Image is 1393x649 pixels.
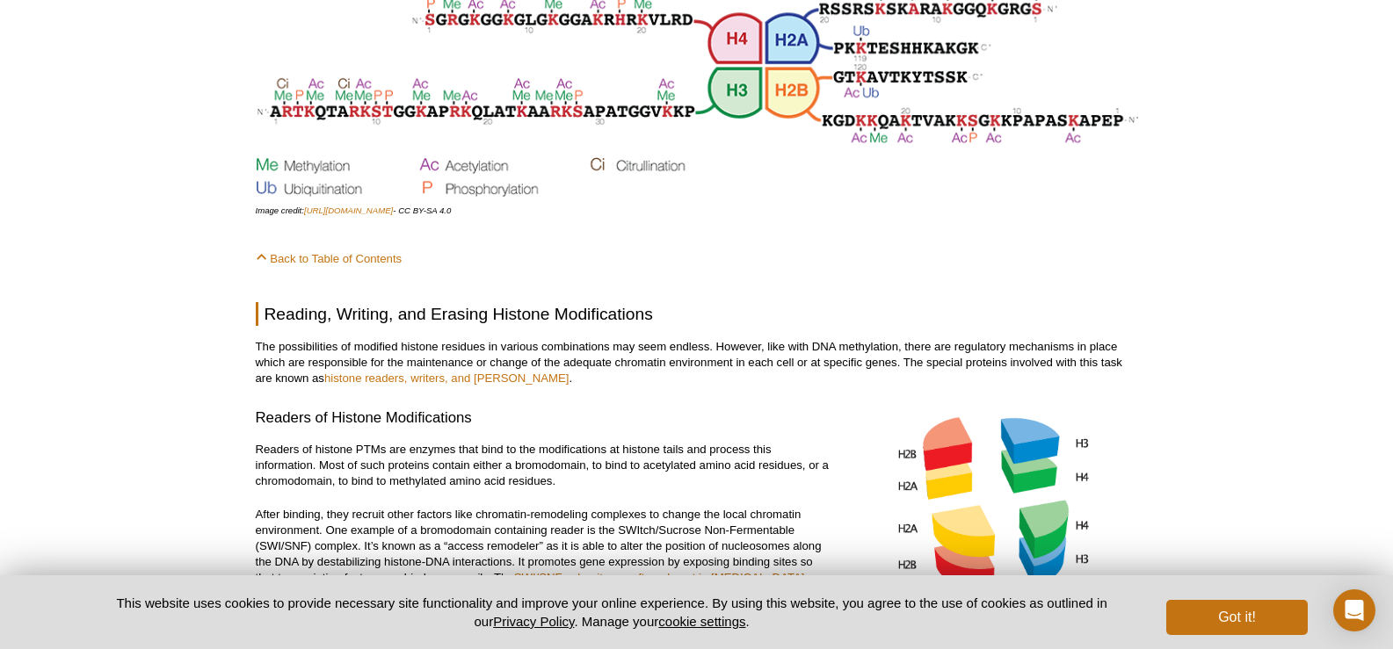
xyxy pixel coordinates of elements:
p: This website uses cookies to provide necessary site functionality and improve your online experie... [86,594,1138,631]
a: Privacy Policy [493,614,574,629]
div: Open Intercom Messenger [1333,589,1375,631]
p: The possibilities of modified histone residues in various combinations may seem endless. However,... [256,339,1138,386]
a: histone readers, writers, and [PERSON_NAME] [324,371,570,385]
button: cookie settings [658,614,745,629]
p: Readers of histone PTMs are enzymes that bind to the modifications at histone tails and process t... [256,442,835,489]
p: After binding, they recruit other factors like chromatin-remodeling complexes to change the local... [256,507,835,602]
button: Got it! [1166,600,1307,635]
a: [URL][DOMAIN_NAME] [304,206,393,215]
a: SWI/SNF subunits are often absent in [MEDICAL_DATA] lines [256,571,805,600]
i: Image credit: - CC BY-SA 4.0 [256,206,452,215]
a: Back to Table of Contents [256,252,403,265]
h3: Readers of Histone Modifications [256,407,835,429]
h2: Reading, Writing, and Erasing Histone Modifications [256,302,1138,326]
